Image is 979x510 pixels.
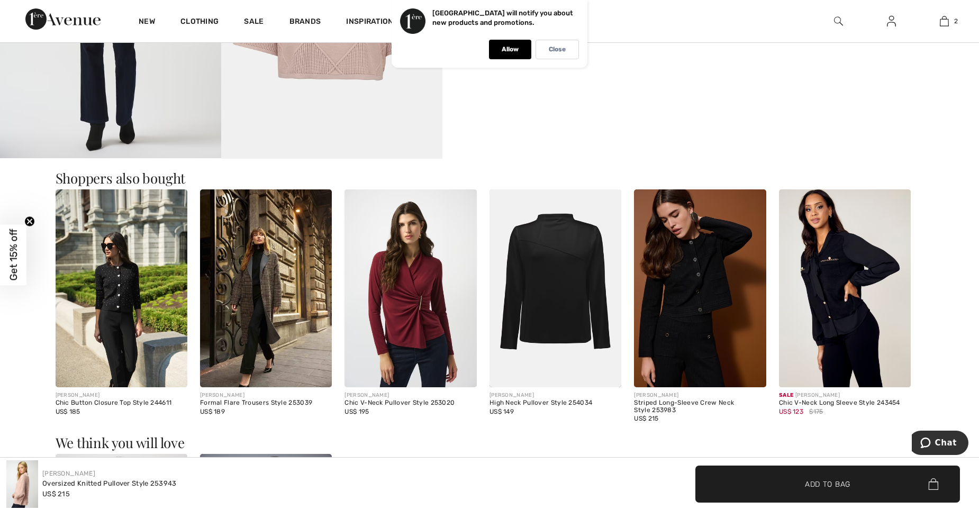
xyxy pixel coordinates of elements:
[490,399,621,407] div: High Neck Pullover Style 254034
[634,189,766,387] img: Striped Long-Sleeve Crew Neck Style 253983
[346,17,393,28] span: Inspiration
[289,17,321,28] a: Brands
[634,415,658,422] span: US$ 215
[887,15,896,28] img: My Info
[878,15,904,28] a: Sign In
[834,15,843,28] img: search the website
[200,408,225,415] span: US$ 189
[502,45,519,53] p: Allow
[954,16,958,26] span: 2
[345,391,476,399] div: [PERSON_NAME]
[24,216,35,227] button: Close teaser
[912,431,968,457] iframe: Opens a widget where you can chat to one of our agents
[244,17,264,28] a: Sale
[809,407,823,416] span: $175
[634,399,766,414] div: Striped Long-Sleeve Crew Neck Style 253983
[345,408,369,415] span: US$ 195
[549,45,566,53] p: Close
[180,17,219,28] a: Clothing
[779,391,911,399] div: [PERSON_NAME]
[56,408,80,415] span: US$ 185
[345,189,476,387] img: Chic V-Neck Pullover Style 253020
[42,470,95,477] a: [PERSON_NAME]
[345,399,476,407] div: Chic V-Neck Pullover Style 253020
[779,399,911,407] div: Chic V-Neck Long Sleeve Style 243454
[200,399,332,407] div: Formal Flare Trousers Style 253039
[56,436,924,450] h3: We think you will love
[928,478,938,490] img: Bag.svg
[940,15,949,28] img: My Bag
[139,17,155,28] a: New
[56,391,187,399] div: [PERSON_NAME]
[56,399,187,407] div: Chic Button Closure Top Style 244611
[779,392,793,398] span: Sale
[25,8,101,30] img: 1ère Avenue
[56,189,187,387] img: Chic Button Closure Top Style 244611
[200,189,332,387] img: Formal Flare Trousers Style 253039
[490,391,621,399] div: [PERSON_NAME]
[200,391,332,399] div: [PERSON_NAME]
[490,408,514,415] span: US$ 149
[42,478,177,489] div: Oversized Knitted Pullover Style 253943
[695,466,960,503] button: Add to Bag
[805,478,850,489] span: Add to Bag
[918,15,970,28] a: 2
[432,9,573,26] p: [GEOGRAPHIC_DATA] will notify you about new products and promotions.
[779,408,803,415] span: US$ 123
[779,189,911,387] img: Chic V-Neck Long Sleeve Style 243454
[6,460,38,508] img: Oversized Knitted Pullover Style 253943
[490,189,621,387] img: High Neck Pullover Style 254034
[56,171,924,185] h3: Shoppers also bought
[634,391,766,399] div: [PERSON_NAME]
[7,229,20,281] span: Get 15% off
[42,490,70,498] span: US$ 215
